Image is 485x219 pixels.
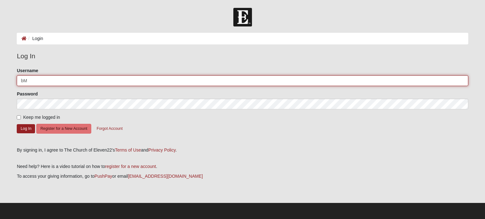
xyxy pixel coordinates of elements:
[94,174,112,179] a: PushPay
[27,35,43,42] li: Login
[148,147,176,153] a: Privacy Policy
[23,115,60,120] span: Keep me logged in
[17,115,21,119] input: Keep me logged in
[17,173,468,180] p: To access your giving information, go to or email
[93,124,127,134] button: Forgot Account
[233,8,252,26] img: Church of Eleven22 Logo
[115,147,141,153] a: Terms of Use
[17,51,468,61] legend: Log In
[128,174,203,179] a: [EMAIL_ADDRESS][DOMAIN_NAME]
[17,67,38,74] label: Username
[36,124,91,134] button: Register for a New Account
[105,164,156,169] a: register for a new account
[17,91,38,97] label: Password
[17,163,468,170] p: Need help? Here is a video tutorial on how to .
[17,124,35,133] button: Log In
[17,147,468,153] div: By signing in, I agree to The Church of Eleven22's and .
